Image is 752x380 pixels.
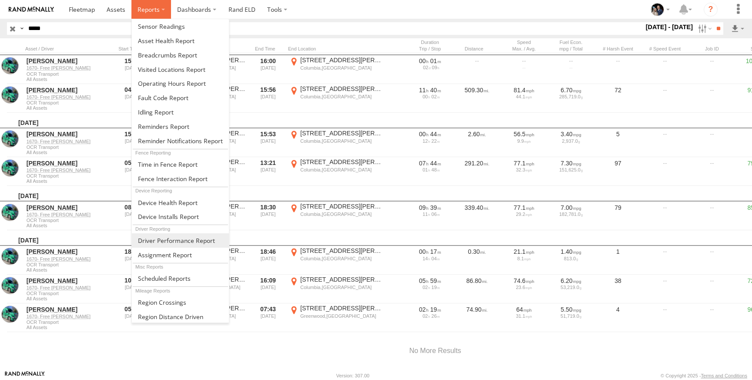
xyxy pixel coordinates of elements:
[27,262,111,267] span: OCR Transport
[431,285,440,290] span: 19
[288,202,384,229] label: Click to View Event Location
[410,57,450,65] div: [65s] 12/09/2025 15:59 - 12/09/2025 16:00
[252,247,285,274] div: 18:46 [DATE]
[455,85,499,112] div: 509.30
[432,65,439,70] span: 09
[551,86,591,94] div: 6.70
[551,277,591,285] div: 6.20
[300,313,383,319] div: Greenwood,[GEOGRAPHIC_DATA]
[455,304,499,331] div: 74.90
[132,209,229,224] a: Device Installs Report
[596,85,640,112] div: 72
[116,158,149,185] div: 05:36 [DATE]
[423,285,430,290] span: 02
[300,65,383,71] div: Columbia,[GEOGRAPHIC_DATA]
[300,56,383,64] div: [STREET_ADDRESS][PERSON_NAME]
[596,304,640,331] div: 4
[423,138,430,144] span: 12
[1,57,19,74] a: View Asset in Asset Management
[18,22,25,35] label: Search Query
[27,248,111,256] a: [PERSON_NAME]
[27,256,111,262] a: 1670- Free [PERSON_NAME]
[455,276,499,303] div: 86.80
[132,195,229,210] a: Device Health Report
[132,295,229,309] a: Region Crossings
[504,313,544,319] div: 31.1
[252,304,285,331] div: 07:43 [DATE]
[27,218,111,223] span: OCR Transport
[410,277,450,285] div: [21592s] 09/09/2025 10:09 - 09/09/2025 16:09
[27,277,111,285] a: [PERSON_NAME]
[410,130,450,138] div: [2657s] 11/09/2025 15:09 - 11/09/2025 15:53
[596,129,640,156] div: 5
[504,86,544,94] div: 81.4
[704,3,718,17] i: ?
[551,256,591,261] div: 813.0
[300,158,383,166] div: [STREET_ADDRESS][PERSON_NAME]
[504,285,544,290] div: 23.6
[1,86,19,104] a: View Asset in Asset Management
[455,46,499,52] div: Click to Sort
[288,56,384,83] label: Click to View Event Location
[252,85,285,112] div: 15:56 [DATE]
[410,248,450,256] div: [1072s] 09/09/2025 18:28 - 09/09/2025 18:46
[27,173,111,178] span: OCR Transport
[27,296,111,301] span: Filter Results to this Group
[336,373,369,378] div: Version: 307.00
[504,159,544,167] div: 77.1
[116,56,149,83] div: 15:59 [DATE]
[551,130,591,138] div: 3.40
[288,276,384,303] label: Click to View Event Location
[504,256,544,261] div: 8.1
[9,7,54,13] img: rand-logo.svg
[27,167,111,173] a: 1670- Free [PERSON_NAME]
[132,19,229,34] a: Sensor Readings
[410,306,450,313] div: [8365s] 09/09/2025 05:24 - 09/09/2025 07:43
[27,285,111,291] a: 1670- Free [PERSON_NAME]
[252,56,285,83] div: 16:00 [DATE]
[116,304,149,331] div: 05:24 [DATE]
[252,158,285,185] div: 13:21 [DATE]
[132,119,229,134] a: Reminders Report
[27,86,111,94] a: [PERSON_NAME]
[132,62,229,77] a: Visited Locations Report
[551,248,591,256] div: 1.40
[27,138,111,145] a: 1670- Free [PERSON_NAME]
[423,167,430,172] span: 01
[300,247,383,255] div: [STREET_ADDRESS][PERSON_NAME]
[695,22,713,35] label: Search Filter Options
[431,138,440,144] span: 22
[423,65,430,70] span: 02
[132,309,229,324] a: Region Distance Driven
[252,276,285,303] div: 16:09 [DATE]
[132,157,229,172] a: Time in Fences Report
[288,85,384,112] label: Click to View Event Location
[300,138,383,144] div: Columbia,[GEOGRAPHIC_DATA]
[410,159,450,167] div: [27873s] 11/09/2025 05:36 - 11/09/2025 13:21
[132,271,229,286] a: Scheduled Reports
[132,248,229,262] a: Assignment Report
[116,276,149,303] div: 10:09 [DATE]
[431,94,440,99] span: 02
[116,247,149,274] div: 18:28 [DATE]
[27,100,111,105] span: OCR Transport
[27,306,111,313] a: [PERSON_NAME]
[288,158,384,185] label: Click to View Event Location
[27,313,111,319] a: 1670- Free [PERSON_NAME]
[300,202,383,210] div: [STREET_ADDRESS][PERSON_NAME]
[551,212,591,217] div: 182,781.0
[430,57,441,64] span: 01
[1,248,19,265] a: View Asset in Asset Management
[27,150,111,155] span: Filter Results to this Group
[116,85,149,112] div: 04:16 [DATE]
[116,202,149,229] div: 08:51 [DATE]
[132,34,229,48] a: Asset Health Report
[132,91,229,105] a: Fault Code Report
[419,131,429,138] span: 00
[596,247,640,274] div: 1
[27,159,111,167] a: [PERSON_NAME]
[423,212,430,217] span: 11
[252,46,285,52] div: Click to Sort
[27,105,111,111] span: Filter Results to this Group
[551,94,591,99] div: 285,719.0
